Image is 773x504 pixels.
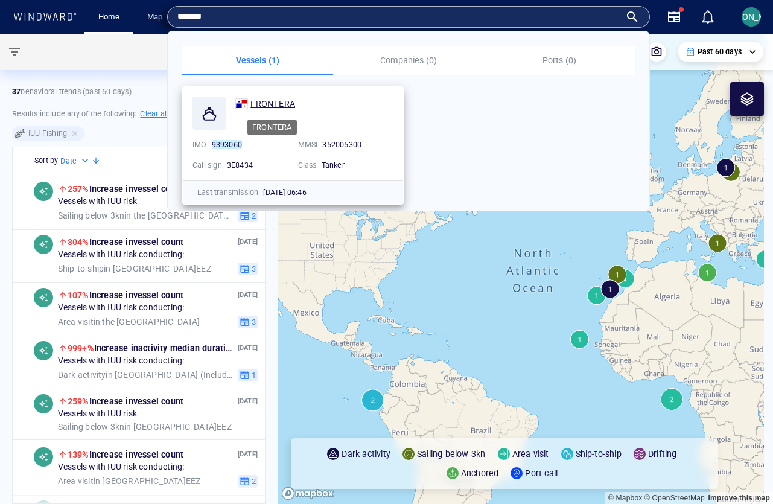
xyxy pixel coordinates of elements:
span: Vessels with IUU risk conducting: [58,462,185,473]
span: 352005300 [322,140,361,149]
p: Drifting [648,447,677,461]
iframe: Chat [722,450,764,495]
p: Vessels (1) [189,53,326,68]
span: 999+% [68,343,94,353]
p: Past 60 days [698,46,742,57]
p: Port call [525,466,558,480]
span: 3 [250,264,256,275]
span: Vessels with IUU risk conducting: [58,250,185,261]
p: Call sign [192,160,222,171]
p: Last transmission [197,187,258,198]
span: Increase in vessel count [68,397,183,406]
div: Tanker [322,160,394,171]
span: in [GEOGRAPHIC_DATA] EEZ [58,422,232,433]
span: 257% [68,184,89,194]
p: Companies (0) [340,53,477,68]
span: Vessels with IUU risk [58,409,137,420]
span: 107% [68,290,89,300]
span: Vessels with IUU risk [58,197,137,208]
p: IMO [192,139,207,150]
p: Anchored [461,466,499,480]
span: 2 [250,476,256,487]
span: 3E8434 [227,161,253,170]
div: Notification center [701,10,715,24]
span: 3 [250,317,256,328]
p: behavioral trends (Past 60 days) [12,86,132,97]
h6: Results include any of the following: [12,104,266,124]
h6: Date [60,155,77,167]
span: Dark activity [58,370,106,380]
button: 2 [238,209,258,223]
span: 139% [68,450,89,459]
span: Vessels with IUU risk conducting: [58,356,185,367]
canvas: Map [278,34,764,504]
span: 304% [68,237,89,247]
a: OpenStreetMap [644,494,705,502]
button: 2 [238,475,258,488]
div: IUU Fishing [12,126,84,141]
button: Home [89,7,128,28]
p: [DATE] [238,237,258,248]
span: 2 [250,211,256,222]
p: Ship-to-ship [576,447,622,461]
span: in the [GEOGRAPHIC_DATA] region [58,211,233,222]
span: Vessels with IUU risk conducting: [58,303,185,314]
span: Increase in activity median duration [68,343,236,353]
a: Map feedback [708,494,770,502]
div: Date [60,155,91,167]
span: Area visit [58,476,94,486]
button: 1 [238,369,258,382]
span: Sailing below 3kn [58,211,124,220]
p: [DATE] [238,449,258,461]
a: Mapbox logo [281,486,334,500]
div: Past 60 days [686,46,756,57]
span: in [GEOGRAPHIC_DATA] (Including disputed area) EEZ [58,370,233,381]
button: 3 [238,263,258,276]
span: 1 [250,370,256,381]
span: in [GEOGRAPHIC_DATA] EEZ [58,476,201,487]
p: Ports (0) [491,53,628,68]
span: Sailing below 3kn [58,422,124,432]
span: 259% [68,397,89,406]
span: [DATE] 06:46 [263,188,306,197]
a: FRONTERA [235,97,295,111]
span: Area visit [58,317,94,327]
span: FRONTERA [250,99,295,109]
mark: 9393060 [212,140,242,149]
span: Ship-to-ship [58,264,104,273]
button: [PERSON_NAME] [739,5,763,29]
span: Increase in vessel count [68,237,183,247]
button: 3 [238,316,258,329]
p: MMSI [298,139,318,150]
button: Map [138,7,176,28]
p: Area visit [512,447,549,461]
strong: 37 [12,87,21,96]
span: in the [GEOGRAPHIC_DATA] [58,317,200,328]
p: [DATE] [238,343,258,354]
span: Increase in vessel count [68,184,183,194]
h6: Clear all [140,108,168,120]
p: [DATE] [238,290,258,301]
p: Sailing below 3kn [417,447,485,461]
a: Map [142,7,171,28]
a: Home [94,7,124,28]
p: Dark activity [342,447,390,461]
span: in [GEOGRAPHIC_DATA] EEZ [58,264,211,275]
p: [DATE] [238,396,258,407]
h6: Sort by [34,155,58,167]
span: Increase in vessel count [68,290,183,300]
span: Increase in vessel count [68,450,183,459]
p: Class [298,160,317,171]
h6: IUU Fishing [28,127,67,139]
a: Mapbox [608,494,642,502]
